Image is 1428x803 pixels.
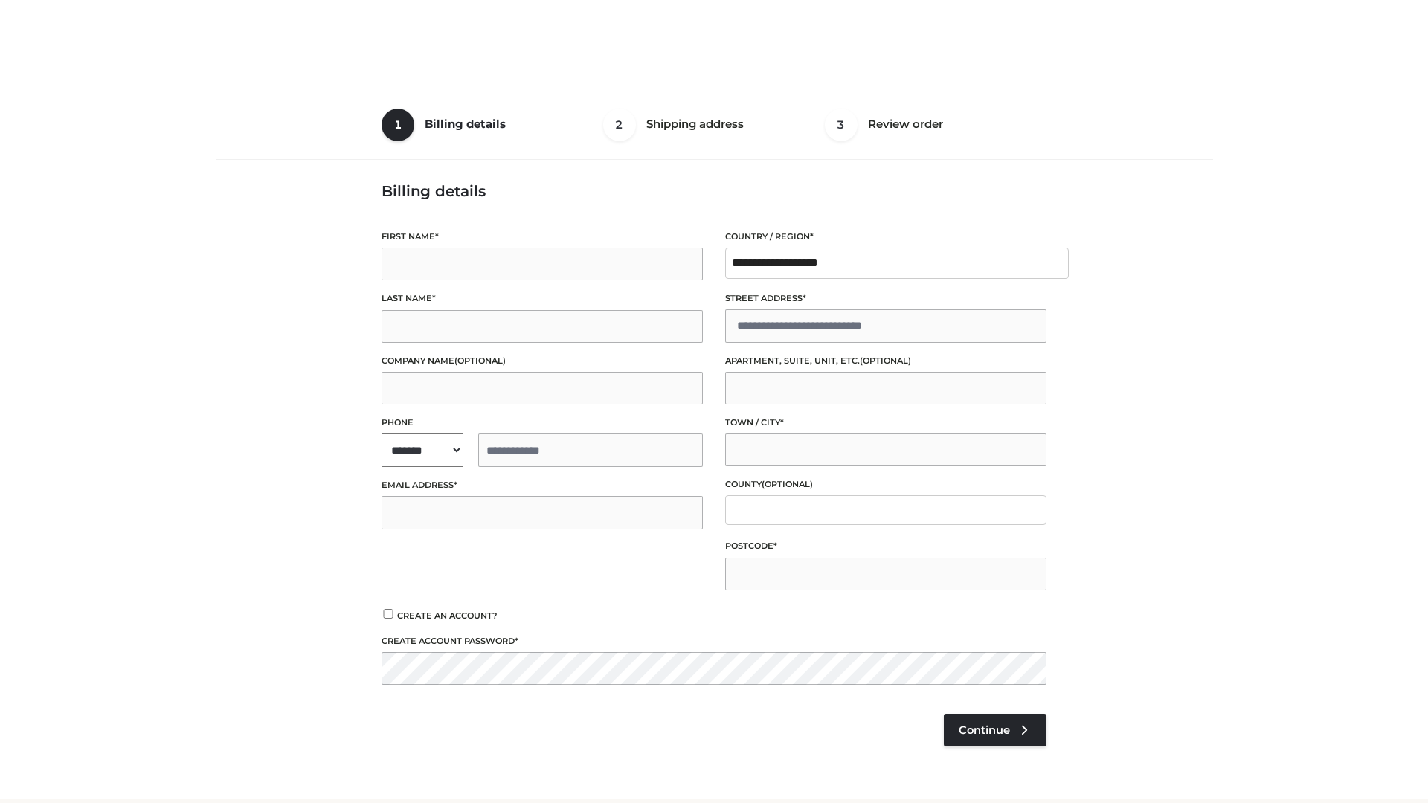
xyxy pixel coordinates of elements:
label: County [725,477,1046,491]
label: Postcode [725,539,1046,553]
label: Company name [382,354,703,368]
span: Create an account? [397,610,498,621]
span: Billing details [425,117,506,131]
span: Shipping address [646,117,744,131]
label: Country / Region [725,230,1046,244]
span: 2 [603,109,636,141]
label: Create account password [382,634,1046,648]
label: Street address [725,291,1046,306]
span: Continue [959,723,1010,737]
span: (optional) [454,355,506,366]
label: Town / City [725,416,1046,430]
label: Phone [382,416,703,430]
span: 1 [382,109,414,141]
label: First name [382,230,703,244]
h3: Billing details [382,182,1046,200]
a: Continue [944,714,1046,746]
label: Apartment, suite, unit, etc. [725,354,1046,368]
span: Review order [868,117,943,131]
span: 3 [825,109,858,141]
span: (optional) [762,479,813,489]
label: Last name [382,291,703,306]
span: (optional) [860,355,911,366]
label: Email address [382,478,703,492]
input: Create an account? [382,609,395,619]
